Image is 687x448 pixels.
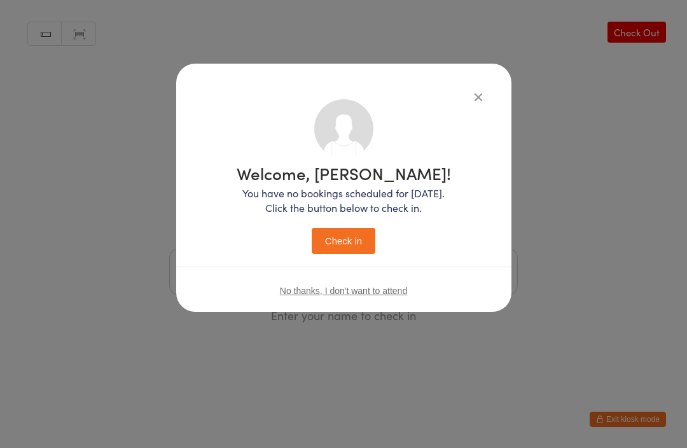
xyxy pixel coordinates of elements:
p: You have no bookings scheduled for [DATE]. Click the button below to check in. [237,186,451,215]
img: no_photo.png [314,99,373,158]
button: No thanks, I don't want to attend [280,286,407,296]
button: Check in [312,228,375,254]
h1: Welcome, [PERSON_NAME]! [237,165,451,181]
